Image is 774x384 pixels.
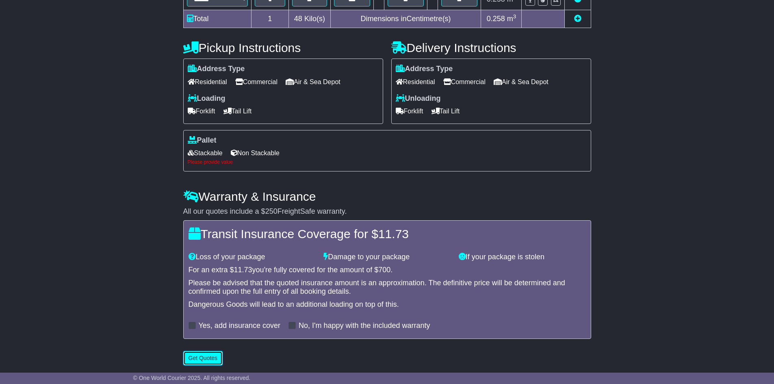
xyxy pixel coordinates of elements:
[396,65,453,74] label: Address Type
[286,76,340,88] span: Air & Sea Depot
[183,207,591,216] div: All our quotes include a $ FreightSafe warranty.
[251,10,289,28] td: 1
[188,105,215,117] span: Forklift
[235,76,278,88] span: Commercial
[455,253,590,262] div: If your package is stolen
[513,13,516,20] sup: 3
[378,266,390,274] span: 700
[223,105,252,117] span: Tail Lift
[133,375,251,381] span: © One World Courier 2025. All rights reserved.
[507,15,516,23] span: m
[319,253,455,262] div: Damage to your package
[184,253,320,262] div: Loss of your package
[294,15,302,23] span: 48
[199,321,280,330] label: Yes, add insurance cover
[189,266,586,275] div: For an extra $ you're fully covered for the amount of $ .
[183,10,251,28] td: Total
[188,147,223,159] span: Stackable
[188,159,587,165] div: Please provide value
[494,76,549,88] span: Air & Sea Depot
[487,15,505,23] span: 0.258
[431,105,460,117] span: Tail Lift
[189,300,586,309] div: Dangerous Goods will lead to an additional loading on top of this.
[189,227,586,241] h4: Transit Insurance Coverage for $
[183,190,591,203] h4: Warranty & Insurance
[231,147,280,159] span: Non Stackable
[396,76,435,88] span: Residential
[183,41,383,54] h4: Pickup Instructions
[188,65,245,74] label: Address Type
[574,15,581,23] a: Add new item
[189,279,586,296] div: Please be advised that the quoted insurance amount is an approximation. The definitive price will...
[443,76,486,88] span: Commercial
[188,94,225,103] label: Loading
[396,94,441,103] label: Unloading
[299,321,430,330] label: No, I'm happy with the included warranty
[378,227,409,241] span: 11.73
[391,41,591,54] h4: Delivery Instructions
[265,207,278,215] span: 250
[183,351,223,365] button: Get Quotes
[188,76,227,88] span: Residential
[289,10,331,28] td: Kilo(s)
[330,10,481,28] td: Dimensions in Centimetre(s)
[396,105,423,117] span: Forklift
[188,136,217,145] label: Pallet
[234,266,252,274] span: 11.73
